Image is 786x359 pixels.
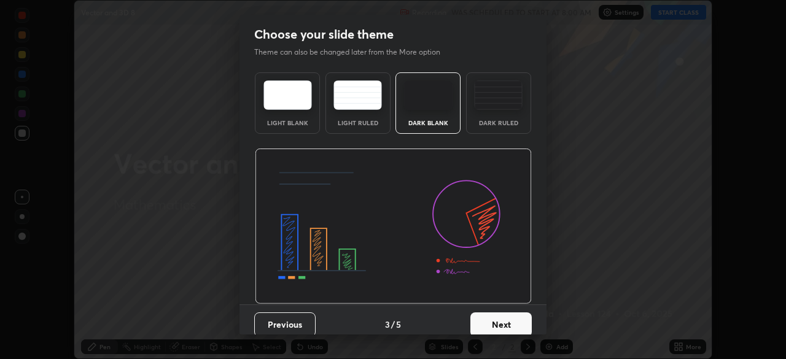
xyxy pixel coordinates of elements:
img: darkThemeBanner.d06ce4a2.svg [255,149,532,304]
button: Previous [254,312,316,337]
p: Theme can also be changed later from the More option [254,47,453,58]
h4: 5 [396,318,401,331]
h2: Choose your slide theme [254,26,394,42]
div: Dark Blank [403,120,453,126]
img: lightRuledTheme.5fabf969.svg [333,80,382,110]
div: Light Ruled [333,120,383,126]
h4: 3 [385,318,390,331]
button: Next [470,312,532,337]
div: Dark Ruled [474,120,523,126]
div: Light Blank [263,120,312,126]
img: lightTheme.e5ed3b09.svg [263,80,312,110]
img: darkTheme.f0cc69e5.svg [404,80,453,110]
img: darkRuledTheme.de295e13.svg [474,80,523,110]
h4: / [391,318,395,331]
